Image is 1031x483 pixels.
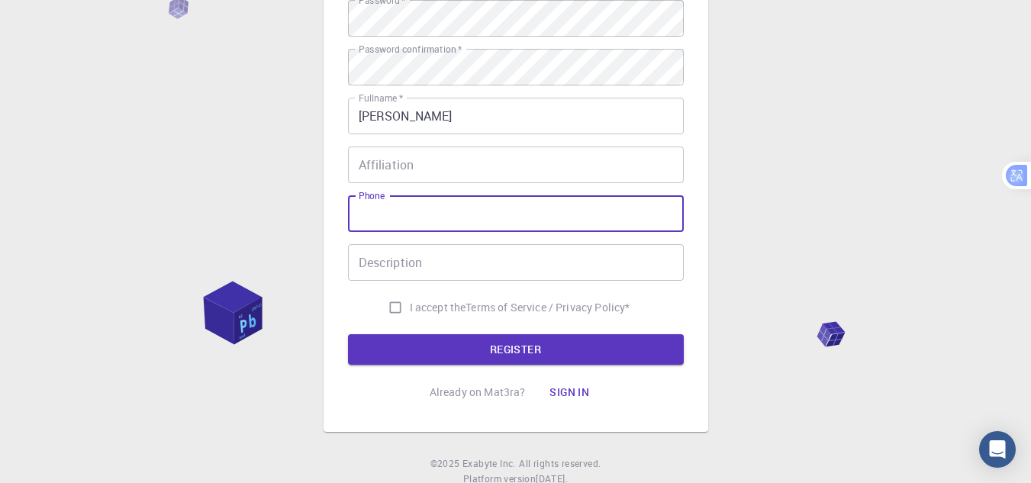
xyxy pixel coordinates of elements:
button: REGISTER [348,334,684,365]
span: I accept the [410,300,466,315]
a: Exabyte Inc. [462,456,516,472]
div: Open Intercom Messenger [979,431,1016,468]
span: All rights reserved. [519,456,601,472]
label: Fullname [359,92,403,105]
label: Phone [359,189,385,202]
p: Terms of Service / Privacy Policy * [466,300,630,315]
label: Password confirmation [359,43,462,56]
button: Sign in [537,377,601,407]
span: © 2025 [430,456,462,472]
p: Already on Mat3ra? [430,385,526,400]
span: Exabyte Inc. [462,457,516,469]
a: Terms of Service / Privacy Policy* [466,300,630,315]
